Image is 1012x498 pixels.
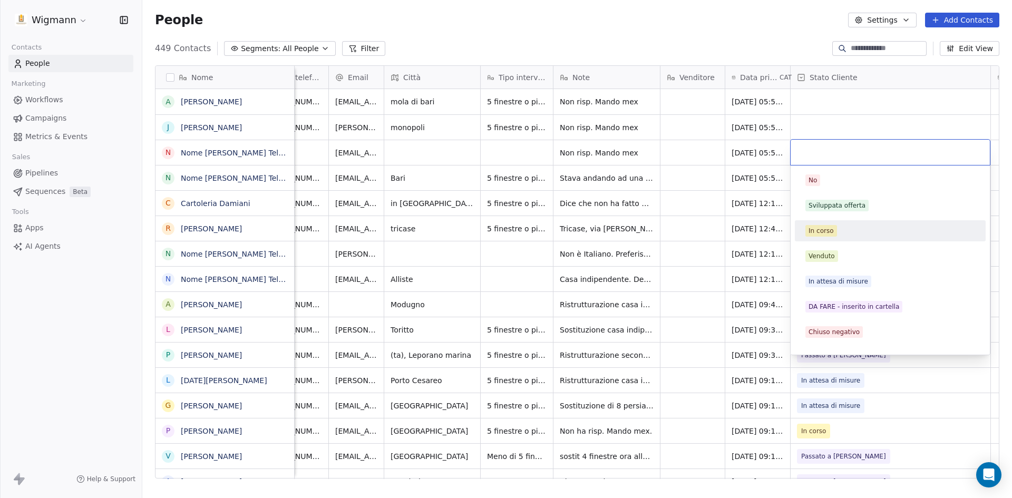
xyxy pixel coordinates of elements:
div: No [809,175,817,185]
div: Chiuso negativo [809,327,860,337]
div: Sviluppata offerta [809,201,865,210]
div: DA FARE - inserito in cartella [809,302,899,311]
div: In corso [809,226,834,236]
div: Suggestions [795,170,986,469]
div: Venduto [809,251,835,261]
div: In attesa di misure [809,277,868,286]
